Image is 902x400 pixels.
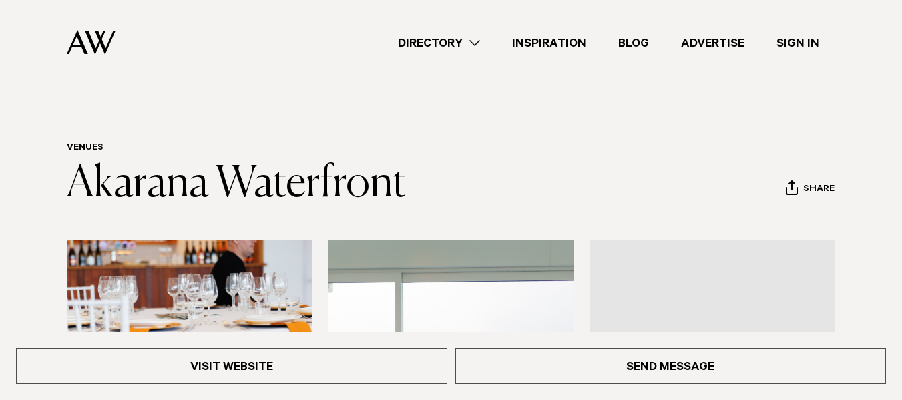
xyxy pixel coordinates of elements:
a: Directory [382,34,496,52]
a: Blog [602,34,665,52]
a: Bridal table at Akarana Waterfront [590,240,835,397]
img: Auckland Weddings Logo [67,30,116,55]
a: Akarana Waterfront [67,163,406,206]
a: Venues [67,143,103,154]
a: Send Message [455,348,887,384]
a: Inspiration [496,34,602,52]
span: Share [803,184,835,196]
a: Sign In [760,34,835,52]
img: Table setting at Akarana Waterfront [67,240,312,397]
a: Advertise [665,34,760,52]
button: Share [785,180,835,200]
a: Visit Website [16,348,447,384]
